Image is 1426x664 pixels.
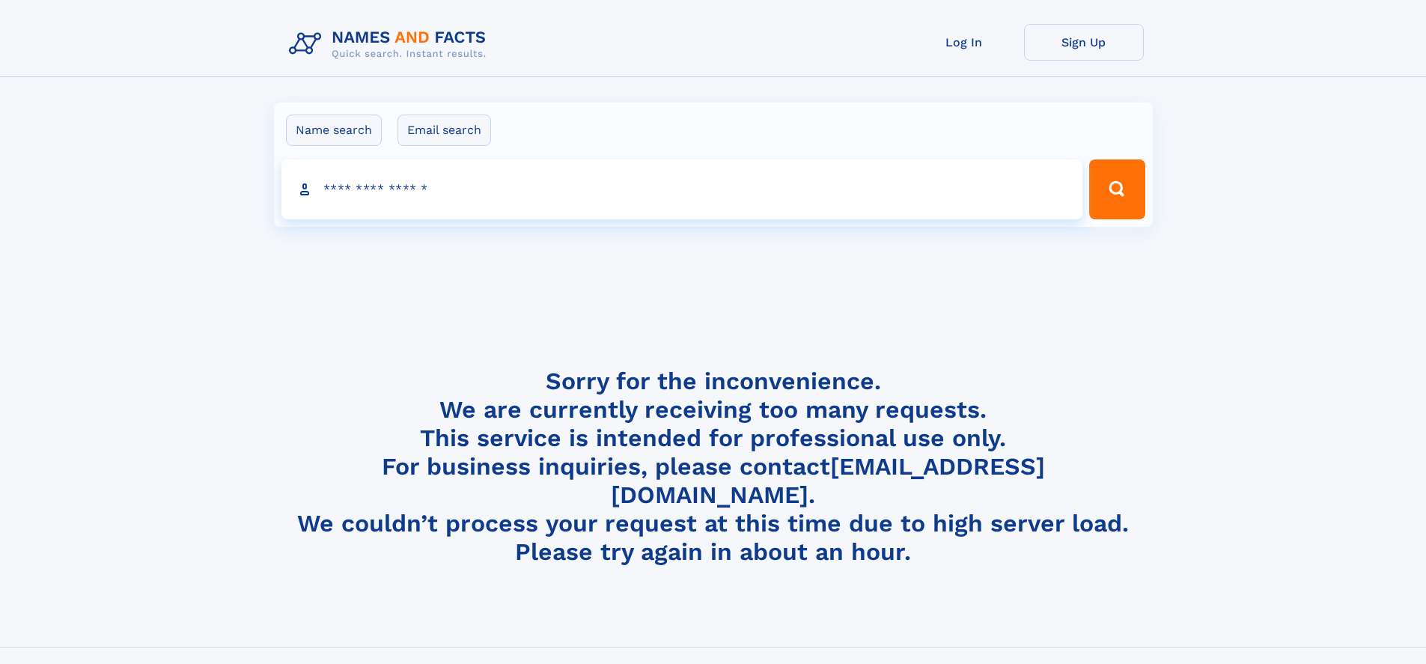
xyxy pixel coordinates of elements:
[286,115,382,146] label: Name search
[281,159,1083,219] input: search input
[611,452,1045,509] a: [EMAIL_ADDRESS][DOMAIN_NAME]
[1024,24,1144,61] a: Sign Up
[283,367,1144,567] h4: Sorry for the inconvenience. We are currently receiving too many requests. This service is intend...
[397,115,491,146] label: Email search
[904,24,1024,61] a: Log In
[1089,159,1145,219] button: Search Button
[283,24,499,64] img: Logo Names and Facts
